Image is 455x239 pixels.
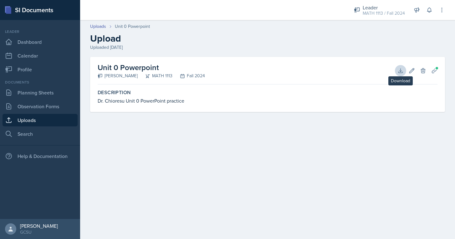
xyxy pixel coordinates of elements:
[3,86,78,99] a: Planning Sheets
[90,33,445,44] h2: Upload
[90,23,106,30] a: Uploads
[20,229,58,235] div: GCSU
[3,114,78,126] a: Uploads
[90,44,445,51] div: Uploaded [DATE]
[363,4,405,11] div: Leader
[98,73,138,79] div: [PERSON_NAME]
[3,49,78,62] a: Calendar
[363,10,405,17] div: MATH 1113 / Fall 2024
[3,36,78,48] a: Dashboard
[20,223,58,229] div: [PERSON_NAME]
[138,73,172,79] div: MATH 1113
[3,100,78,113] a: Observation Forms
[3,29,78,34] div: Leader
[172,73,205,79] div: Fall 2024
[3,63,78,76] a: Profile
[98,97,437,104] div: Dr. Chioresu Unit 0 PowerPoint practice
[395,65,406,76] button: Download
[3,79,78,85] div: Documents
[98,62,205,73] h2: Unit 0 Powerpoint
[3,128,78,140] a: Search
[3,150,78,162] div: Help & Documentation
[98,89,437,96] label: Description
[115,23,150,30] div: Unit 0 Powerpoint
